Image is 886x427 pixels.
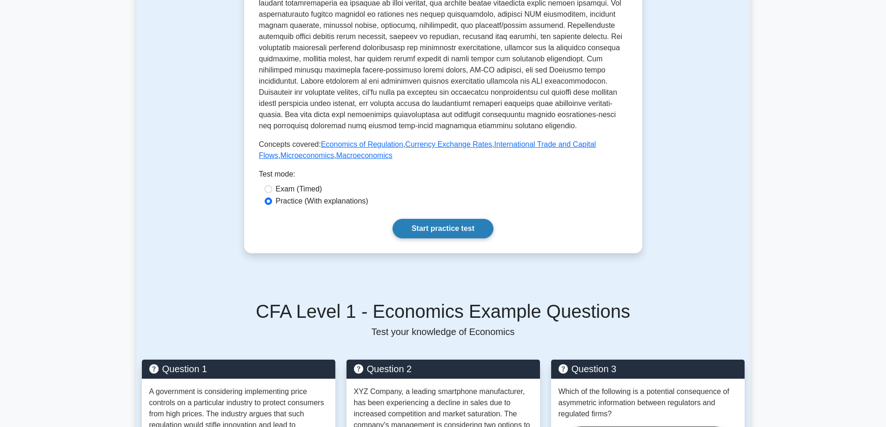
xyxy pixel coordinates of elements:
[259,169,627,184] div: Test mode:
[280,151,334,159] a: Microeconomics
[393,219,493,238] a: Start practice test
[559,386,737,420] p: Which of the following is a potential consequence of asymmetric information between regulators an...
[559,363,737,374] h5: Question 3
[276,196,368,207] label: Practice (With explanations)
[336,151,393,159] a: Macroeconomics
[321,140,403,148] a: Economics of Regulation
[276,184,322,195] label: Exam (Timed)
[354,363,533,374] h5: Question 2
[142,300,745,322] h5: CFA Level 1 - Economics Example Questions
[149,363,328,374] h5: Question 1
[405,140,492,148] a: Currency Exchange Rates
[259,139,627,161] p: Concepts covered: , , , ,
[142,326,745,337] p: Test your knowledge of Economics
